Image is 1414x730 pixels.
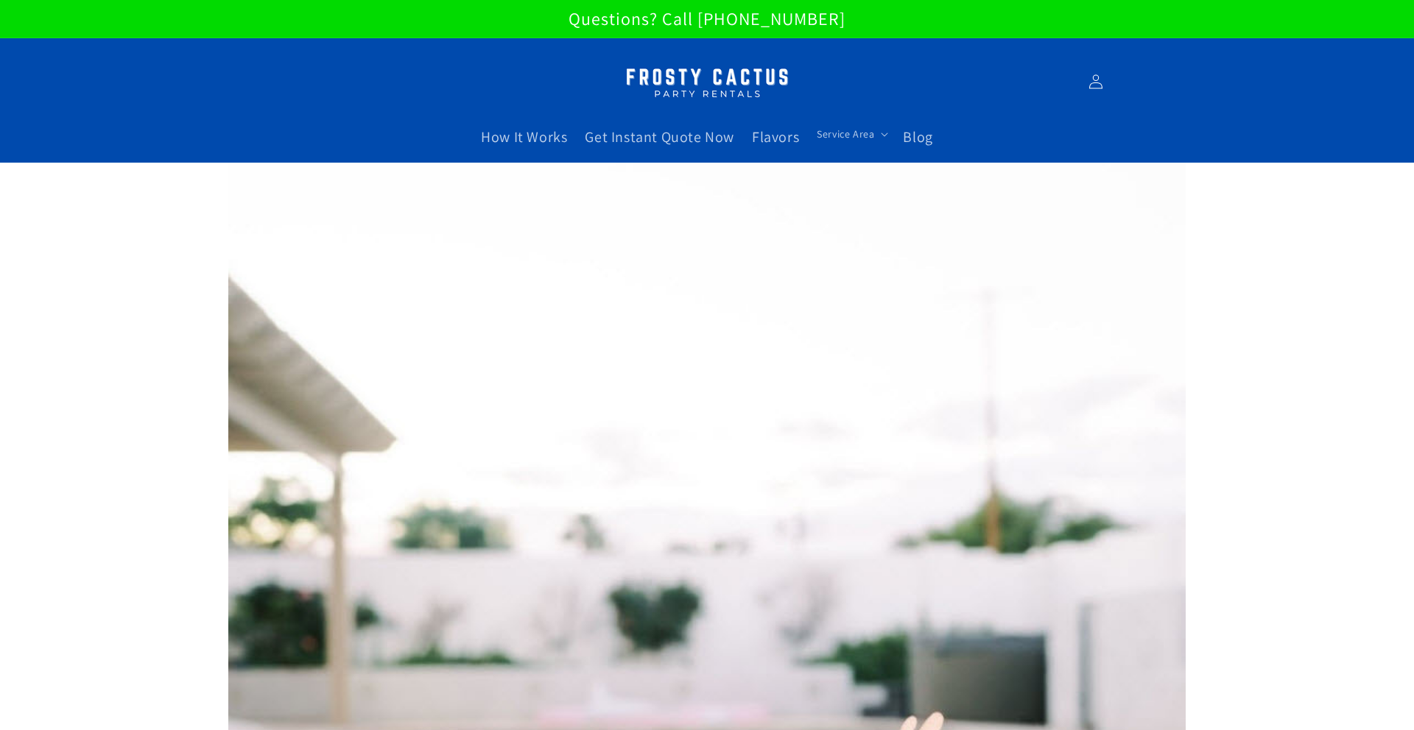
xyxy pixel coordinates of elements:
[808,118,894,149] summary: Service Area
[472,118,576,155] a: How It Works
[903,127,932,146] span: Blog
[481,127,567,146] span: How It Works
[817,127,874,141] span: Service Area
[743,118,808,155] a: Flavors
[615,59,799,105] img: Margarita Machine Rental in Scottsdale, Phoenix, Tempe, Chandler, Gilbert, Mesa and Maricopa
[894,118,941,155] a: Blog
[585,127,734,146] span: Get Instant Quote Now
[576,118,743,155] a: Get Instant Quote Now
[752,127,799,146] span: Flavors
